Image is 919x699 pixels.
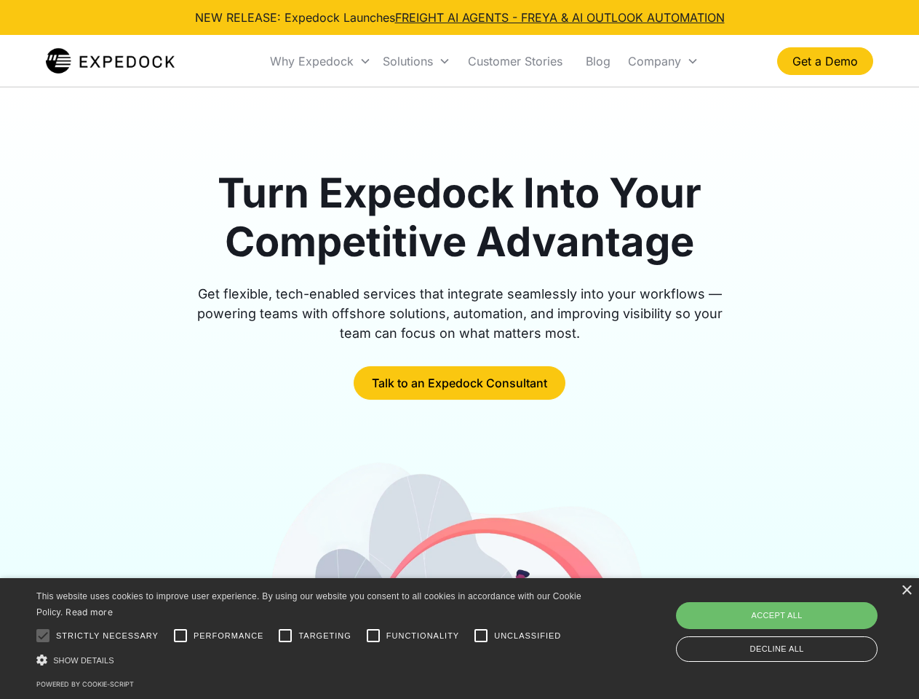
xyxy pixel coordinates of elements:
[628,54,681,68] div: Company
[383,54,433,68] div: Solutions
[354,366,565,400] a: Talk to an Expedock Consultant
[194,630,264,642] span: Performance
[298,630,351,642] span: Targeting
[456,36,574,86] a: Customer Stories
[270,54,354,68] div: Why Expedock
[264,36,377,86] div: Why Expedock
[395,10,725,25] a: FREIGHT AI AGENTS - FREYA & AI OUTLOOK AUTOMATION
[46,47,175,76] a: home
[494,630,561,642] span: Unclassified
[180,284,739,343] div: Get flexible, tech-enabled services that integrate seamlessly into your workflows — powering team...
[36,680,134,688] a: Powered by cookie-script
[386,630,459,642] span: Functionality
[777,47,873,75] a: Get a Demo
[677,542,919,699] iframe: Chat Widget
[46,47,175,76] img: Expedock Logo
[622,36,704,86] div: Company
[180,169,739,266] h1: Turn Expedock Into Your Competitive Advantage
[574,36,622,86] a: Blog
[56,630,159,642] span: Strictly necessary
[36,652,586,668] div: Show details
[65,607,113,617] a: Read more
[377,36,456,86] div: Solutions
[195,9,725,26] div: NEW RELEASE: Expedock Launches
[36,591,581,618] span: This website uses cookies to improve user experience. By using our website you consent to all coo...
[53,656,114,665] span: Show details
